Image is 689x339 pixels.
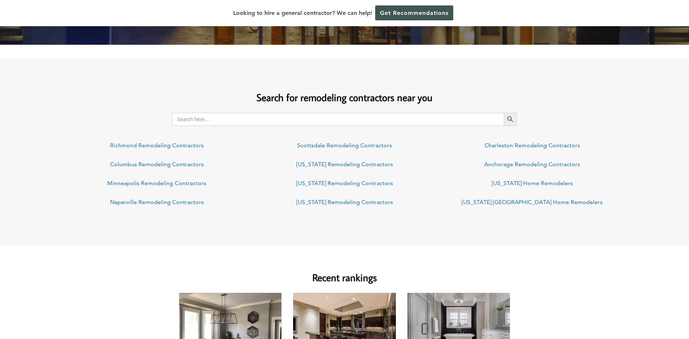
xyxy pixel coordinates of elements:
[107,180,206,187] a: Minneapolis Remodeling Contractors
[179,260,510,285] h2: Recent rankings
[485,142,580,149] a: Charleston Remodeling Contractors
[296,180,393,187] a: [US_STATE] Remodeling Contractors
[492,180,573,187] a: [US_STATE] Home Remodelers
[172,113,504,126] input: Search here...
[550,287,680,330] iframe: Drift Widget Chat Controller
[110,199,204,206] a: Naperville Remodeling Contractors
[110,161,204,168] a: Columbus Remodeling Contractors
[462,199,603,206] a: [US_STATE] [GEOGRAPHIC_DATA] Home Remodelers
[506,115,514,123] svg: Search
[375,5,453,20] a: Get Recommendations
[296,161,393,168] a: [US_STATE] Remodeling Contractors
[110,142,204,149] a: Richmond Remodeling Contractors
[484,161,580,168] a: Anchorage Remodeling Contractors
[296,199,393,206] a: [US_STATE] Remodeling Contractors
[297,142,392,149] a: Scottsdale Remodeling Contractors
